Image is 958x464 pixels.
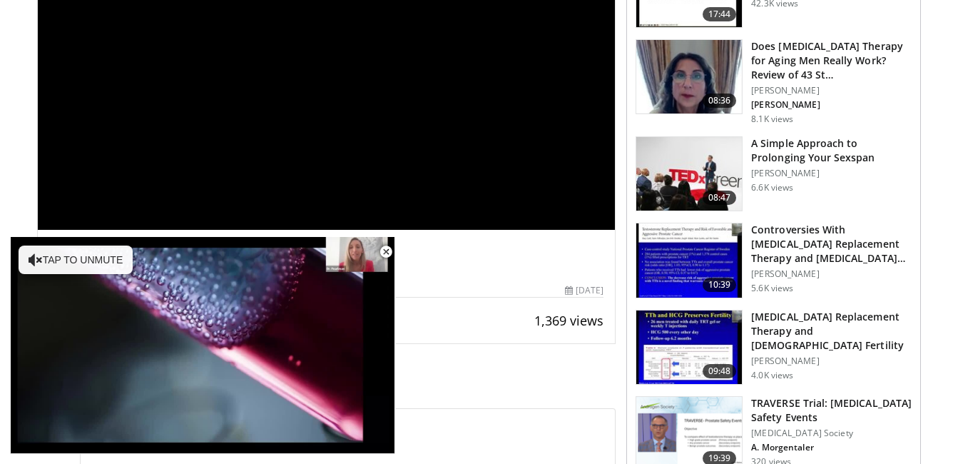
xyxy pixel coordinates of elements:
[636,136,912,212] a: 08:47 A Simple Approach to Prolonging Your Sexspan [PERSON_NAME] 6.6K views
[636,223,742,298] img: 418933e4-fe1c-4c2e-be56-3ce3ec8efa3b.150x105_q85_crop-smart_upscale.jpg
[751,99,912,111] p: [PERSON_NAME]
[636,223,912,298] a: 10:39 Controversies With [MEDICAL_DATA] Replacement Therapy and [MEDICAL_DATA] Can… [PERSON_NAME]...
[751,39,912,82] h3: Does [MEDICAL_DATA] Therapy for Aging Men Really Work? Review of 43 St…
[372,237,400,267] button: Close
[636,39,912,125] a: 08:36 Does [MEDICAL_DATA] Therapy for Aging Men Really Work? Review of 43 St… [PERSON_NAME] [PERS...
[751,428,912,439] p: [MEDICAL_DATA] Society
[751,136,912,165] h3: A Simple Approach to Prolonging Your Sexspan
[636,40,742,114] img: 4d4bce34-7cbb-4531-8d0c-5308a71d9d6c.150x105_q85_crop-smart_upscale.jpg
[751,114,793,125] p: 8.1K views
[751,182,793,193] p: 6.6K views
[534,312,603,329] span: 1,369 views
[751,442,912,453] p: A. Morgentaler
[10,237,395,454] video-js: Video Player
[636,310,912,385] a: 09:48 [MEDICAL_DATA] Replacement Therapy and [DEMOGRAPHIC_DATA] Fertility [PERSON_NAME] 4.0K views
[703,7,737,21] span: 17:44
[703,364,737,378] span: 09:48
[636,311,742,385] img: 58e29ddd-d015-4cd9-bf96-f28e303b730c.150x105_q85_crop-smart_upscale.jpg
[751,396,912,425] h3: TRAVERSE Trial: [MEDICAL_DATA] Safety Events
[751,268,912,280] p: [PERSON_NAME]
[703,191,737,205] span: 08:47
[751,310,912,353] h3: [MEDICAL_DATA] Replacement Therapy and [DEMOGRAPHIC_DATA] Fertility
[751,283,793,294] p: 5.6K views
[751,85,912,96] p: [PERSON_NAME]
[565,284,603,297] div: [DATE]
[751,223,912,266] h3: Controversies With [MEDICAL_DATA] Replacement Therapy and [MEDICAL_DATA] Can…
[751,168,912,179] p: [PERSON_NAME]
[751,355,912,367] p: [PERSON_NAME]
[703,278,737,292] span: 10:39
[751,370,793,381] p: 4.0K views
[636,137,742,211] img: c4bd4661-e278-4c34-863c-57c104f39734.150x105_q85_crop-smart_upscale.jpg
[703,94,737,108] span: 08:36
[19,246,133,274] button: Tap to unmute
